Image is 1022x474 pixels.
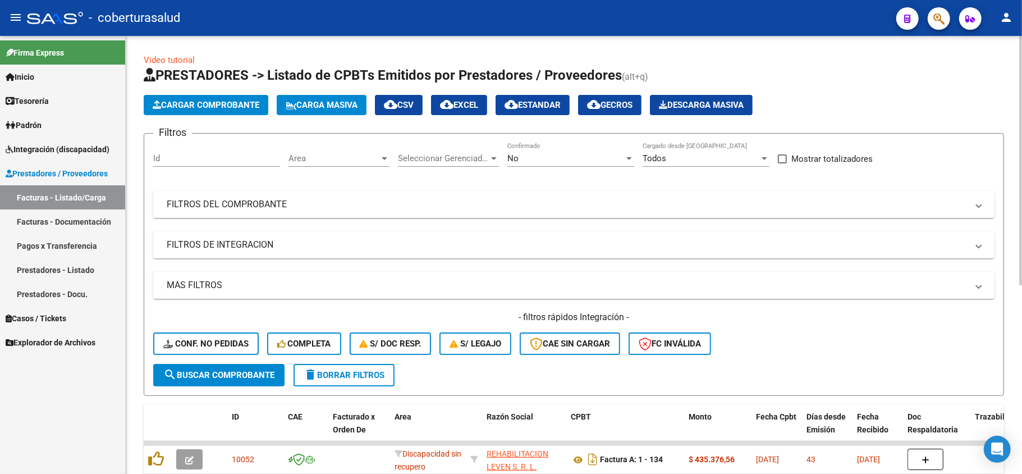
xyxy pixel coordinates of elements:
span: Trazabilidad [975,412,1020,421]
datatable-header-cell: ID [227,405,283,454]
h3: Filtros [153,125,192,140]
button: Gecros [578,95,641,115]
button: Estandar [496,95,570,115]
span: 10052 [232,455,254,464]
span: Todos [643,153,666,163]
span: REHABILITACION LEVEN S. R. L. [487,449,548,471]
app-download-masive: Descarga masiva de comprobantes (adjuntos) [650,95,753,115]
mat-expansion-panel-header: MAS FILTROS [153,272,994,299]
mat-icon: menu [9,11,22,24]
button: S/ Doc Resp. [350,332,432,355]
datatable-header-cell: Fecha Recibido [853,405,903,454]
mat-icon: cloud_download [384,98,397,111]
button: Completa [267,332,341,355]
datatable-header-cell: Doc Respaldatoria [903,405,970,454]
span: Padrón [6,119,42,131]
mat-panel-title: FILTROS DE INTEGRACION [167,239,968,251]
span: S/ Doc Resp. [360,339,421,349]
button: S/ legajo [439,332,511,355]
span: Prestadores / Proveedores [6,167,108,180]
span: Monto [689,412,712,421]
span: Facturado x Orden De [333,412,375,434]
span: Explorador de Archivos [6,336,95,349]
datatable-header-cell: CAE [283,405,328,454]
span: Discapacidad sin recupero [395,449,461,471]
span: Borrar Filtros [304,370,384,380]
button: Conf. no pedidas [153,332,259,355]
span: Buscar Comprobante [163,370,274,380]
button: EXCEL [431,95,487,115]
span: Integración (discapacidad) [6,143,109,156]
span: No [507,153,519,163]
span: Descarga Masiva [659,100,744,110]
button: CSV [375,95,423,115]
button: Buscar Comprobante [153,364,285,386]
span: Seleccionar Gerenciador [398,153,489,163]
span: S/ legajo [450,339,501,349]
mat-icon: person [1000,11,1013,24]
div: 30717191656 [487,448,562,471]
span: Area [395,412,411,421]
mat-panel-title: MAS FILTROS [167,279,968,291]
span: - coberturasalud [89,6,180,30]
span: Días desde Emisión [806,412,846,434]
span: 43 [806,455,815,464]
span: [DATE] [857,455,880,464]
strong: Factura A: 1 - 134 [600,455,663,464]
span: Fecha Cpbt [756,412,796,421]
mat-icon: cloud_download [587,98,601,111]
span: ID [232,412,239,421]
span: Conf. no pedidas [163,339,249,349]
span: Carga Masiva [286,100,358,110]
span: Cargar Comprobante [153,100,259,110]
datatable-header-cell: Fecha Cpbt [751,405,802,454]
mat-panel-title: FILTROS DEL COMPROBANTE [167,198,968,211]
span: Casos / Tickets [6,312,66,325]
span: Firma Express [6,47,64,59]
datatable-header-cell: Días desde Emisión [802,405,853,454]
a: Video tutorial [144,55,195,65]
datatable-header-cell: Monto [684,405,751,454]
mat-icon: search [163,368,177,381]
mat-icon: cloud_download [440,98,453,111]
datatable-header-cell: CPBT [566,405,684,454]
span: Completa [277,339,331,349]
mat-icon: cloud_download [505,98,518,111]
span: (alt+q) [622,71,648,82]
span: Tesorería [6,95,49,107]
h4: - filtros rápidos Integración - [153,311,994,323]
span: Estandar [505,100,561,110]
span: CAE [288,412,303,421]
span: EXCEL [440,100,478,110]
button: CAE SIN CARGAR [520,332,620,355]
span: Area [288,153,379,163]
div: Open Intercom Messenger [984,436,1011,463]
strong: $ 435.376,56 [689,455,735,464]
button: Carga Masiva [277,95,366,115]
span: CSV [384,100,414,110]
datatable-header-cell: Area [390,405,466,454]
span: Gecros [587,100,633,110]
button: FC Inválida [629,332,711,355]
mat-expansion-panel-header: FILTROS DEL COMPROBANTE [153,191,994,218]
span: Razón Social [487,412,533,421]
button: Cargar Comprobante [144,95,268,115]
span: [DATE] [756,455,779,464]
datatable-header-cell: Facturado x Orden De [328,405,390,454]
span: PRESTADORES -> Listado de CPBTs Emitidos por Prestadores / Proveedores [144,67,622,83]
mat-icon: delete [304,368,317,381]
mat-expansion-panel-header: FILTROS DE INTEGRACION [153,231,994,258]
span: Fecha Recibido [857,412,888,434]
span: FC Inválida [639,339,701,349]
button: Borrar Filtros [294,364,395,386]
span: Mostrar totalizadores [791,152,873,166]
span: CAE SIN CARGAR [530,339,610,349]
span: Inicio [6,71,34,83]
button: Descarga Masiva [650,95,753,115]
span: CPBT [571,412,591,421]
span: Doc Respaldatoria [908,412,958,434]
i: Descargar documento [585,450,600,468]
datatable-header-cell: Razón Social [482,405,566,454]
